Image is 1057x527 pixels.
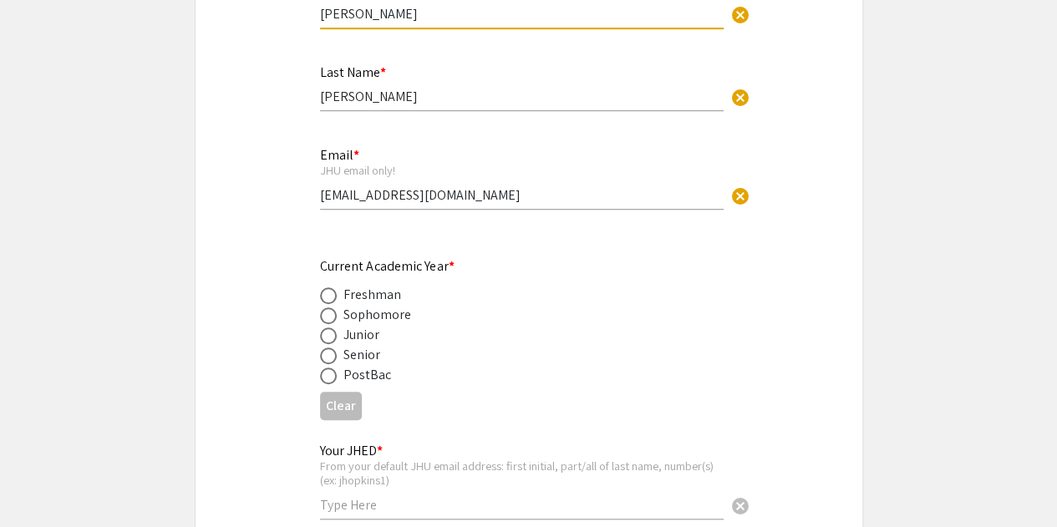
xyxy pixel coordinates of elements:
[343,365,392,385] div: PostBac
[724,488,757,521] button: Clear
[724,80,757,114] button: Clear
[320,392,362,419] button: Clear
[724,178,757,211] button: Clear
[320,5,724,23] input: Type Here
[343,305,412,325] div: Sophomore
[320,442,383,459] mat-label: Your JHED
[730,5,750,25] span: cancel
[343,325,380,345] div: Junior
[320,163,724,178] div: JHU email only!
[13,452,71,514] iframe: Chat
[343,345,381,365] div: Senior
[320,459,724,488] div: From your default JHU email address: first initial, part/all of last name, number(s) (ex: jhopkins1)
[320,496,724,514] input: Type Here
[730,186,750,206] span: cancel
[730,88,750,108] span: cancel
[320,186,724,204] input: Type Here
[320,146,359,164] mat-label: Email
[730,496,750,516] span: cancel
[343,285,402,305] div: Freshman
[320,257,455,275] mat-label: Current Academic Year
[320,63,386,81] mat-label: Last Name
[320,88,724,105] input: Type Here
